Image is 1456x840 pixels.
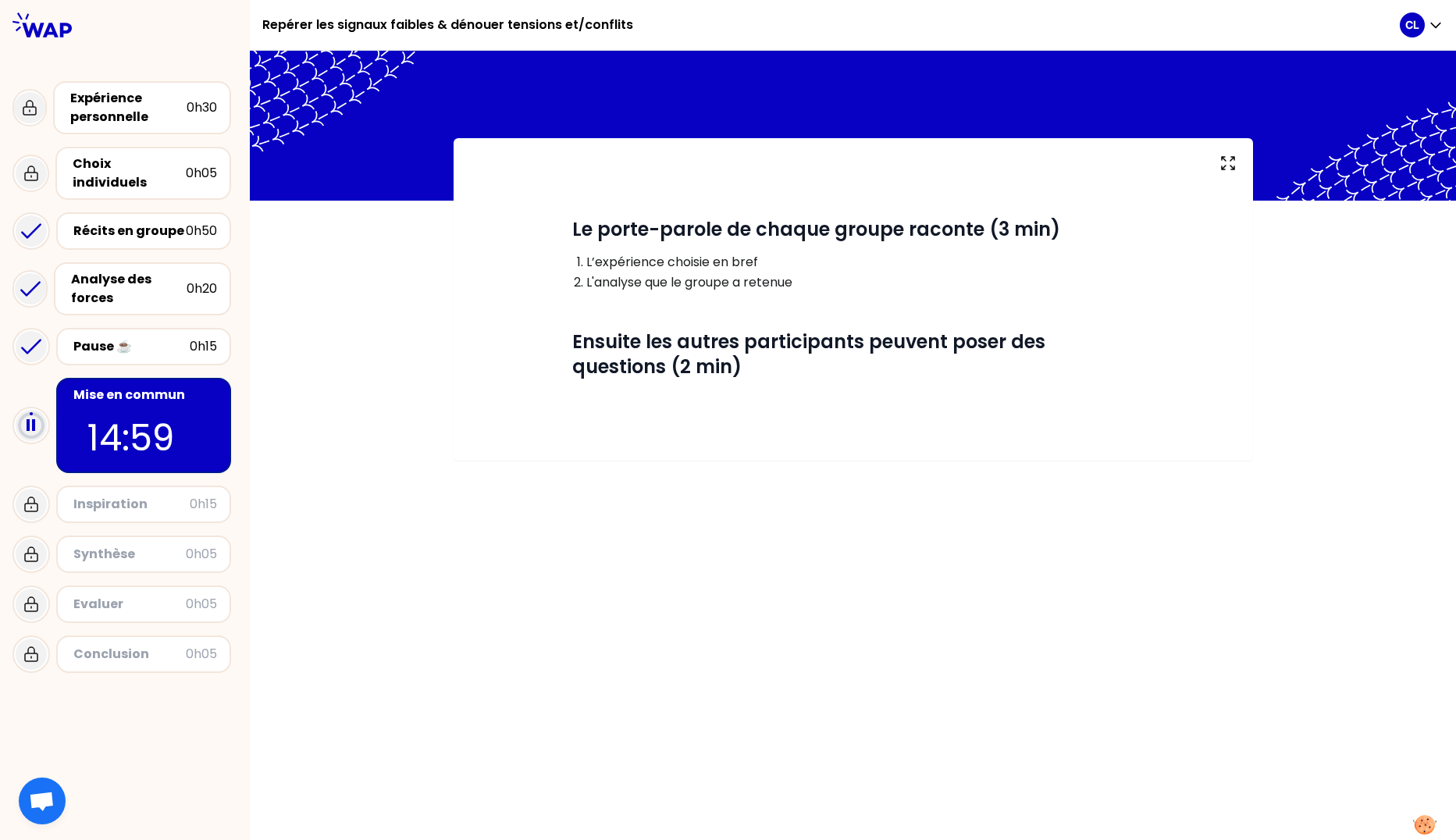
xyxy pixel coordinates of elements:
p: 14:59 [87,411,200,465]
div: Evaluer [73,595,186,614]
div: Analyse des forces [71,270,187,308]
div: 0h05 [186,595,217,614]
div: Synthèse [73,545,186,564]
div: 0h05 [186,164,217,183]
div: 0h20 [187,279,217,298]
div: 0h15 [190,337,217,356]
div: Pause ☕️ [73,337,190,356]
p: CL [1405,17,1419,33]
div: 0h15 [190,495,217,514]
div: Choix individuels [73,155,186,192]
div: Mise en commun [73,386,217,404]
div: 0h30 [187,98,217,117]
div: Conclusion [73,645,186,664]
div: Expérience personnelle [70,89,187,126]
strong: Ensuite les autres participants peuvent poser des questions (2 min) [572,329,1050,379]
div: 0h05 [186,545,217,564]
div: Récits en groupe [73,222,186,240]
button: CL [1400,12,1444,37]
div: Inspiration [73,495,190,514]
p: L'analyse que le groupe a retenue [586,273,1133,292]
div: 0h50 [186,222,217,240]
div: 0h05 [186,645,217,664]
strong: Le porte-parole de chaque groupe raconte (3 min) [572,216,1060,242]
div: Ouvrir le chat [19,778,66,824]
p: L’expérience choisie en bref [586,253,1133,272]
